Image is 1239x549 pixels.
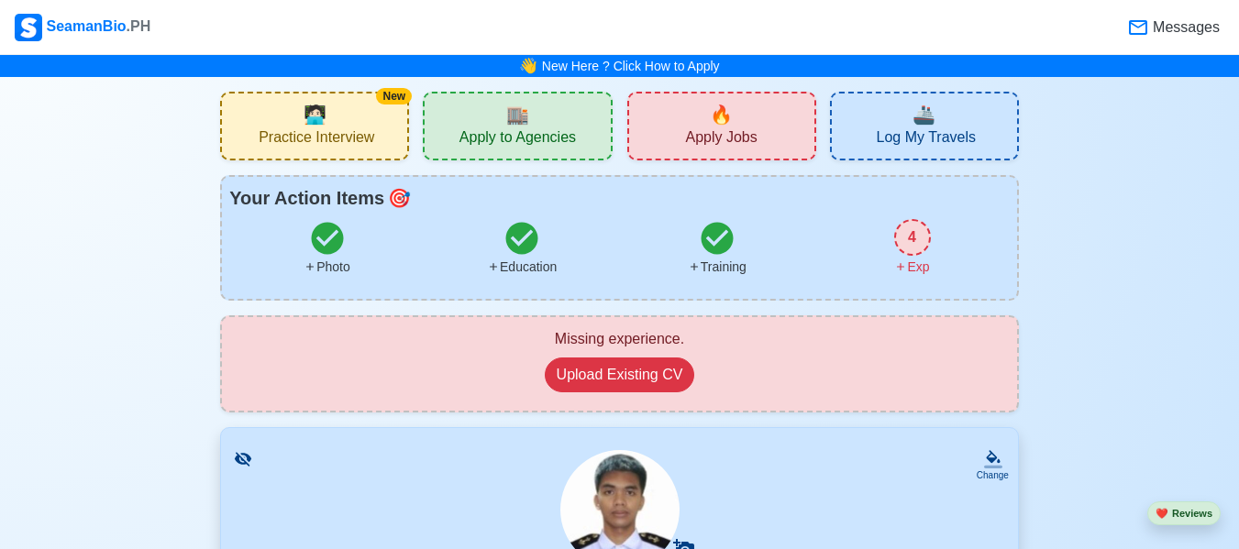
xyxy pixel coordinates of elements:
[237,328,1002,350] div: Missing experience.
[685,128,757,151] span: Apply Jobs
[388,184,411,212] span: todo
[516,52,541,80] span: bell
[127,18,151,34] span: .PH
[229,184,1010,212] div: Your Action Items
[1147,501,1221,526] button: heartReviews
[459,128,576,151] span: Apply to Agencies
[259,128,374,151] span: Practice Interview
[542,59,720,73] a: New Here ? Click How to Apply
[15,14,42,41] img: Logo
[1149,16,1220,38] span: Messages
[304,101,326,128] span: interview
[688,258,747,277] div: Training
[894,219,931,256] div: 4
[545,357,695,392] button: Upload Existing CV
[877,128,976,151] span: Log My Travels
[710,101,733,128] span: new
[894,258,929,277] div: Exp
[487,258,557,277] div: Education
[506,101,529,128] span: agencies
[15,14,150,41] div: SeamanBio
[376,88,412,104] div: New
[1156,508,1168,519] span: heart
[304,258,350,277] div: Photo
[913,101,935,128] span: travel
[977,468,1009,482] div: Change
